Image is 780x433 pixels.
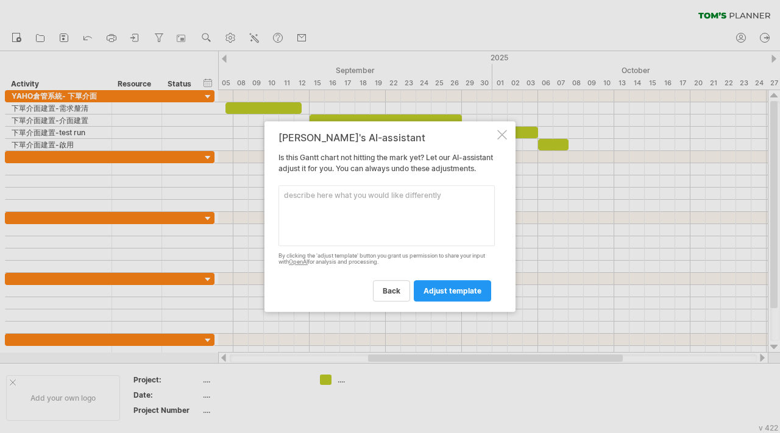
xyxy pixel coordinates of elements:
[383,286,400,295] span: back
[278,132,495,143] div: [PERSON_NAME]'s AI-assistant
[278,253,495,266] div: By clicking the 'adjust template' button you grant us permission to share your input with for ana...
[424,286,481,295] span: adjust template
[373,280,410,301] a: back
[278,132,495,301] div: Is this Gantt chart not hitting the mark yet? Let our AI-assistant adjust it for you. You can alw...
[414,280,491,301] a: adjust template
[289,259,308,266] a: OpenAI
